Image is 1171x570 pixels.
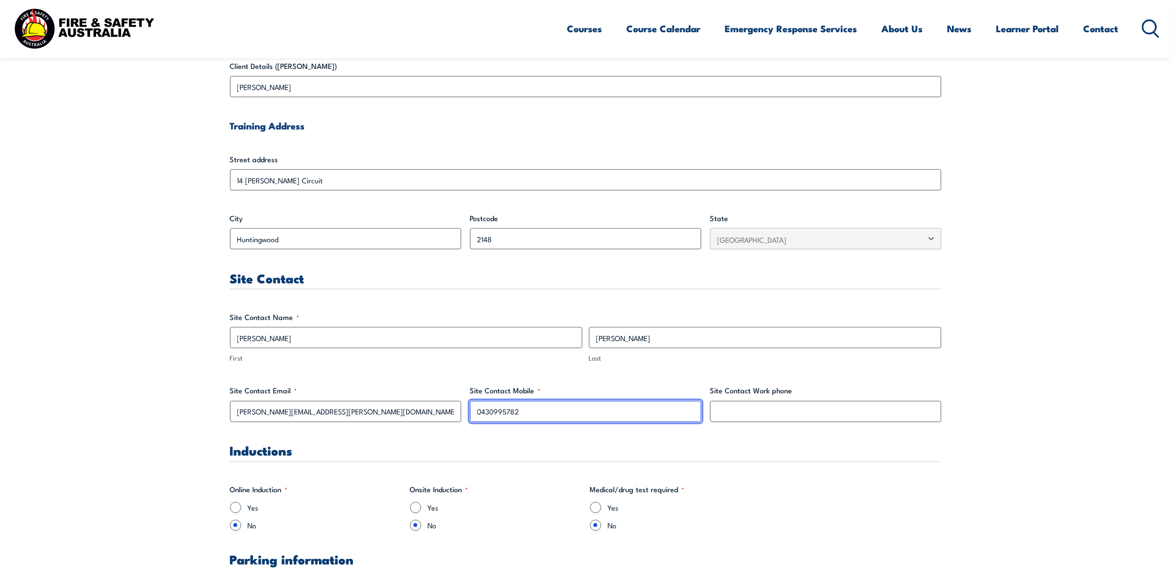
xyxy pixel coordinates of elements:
label: Yes [428,502,581,513]
legend: Site Contact Name [230,312,300,323]
a: Contact [1084,14,1119,43]
label: Site Contact Mobile [470,386,701,397]
label: Site Contact Email [230,386,461,397]
a: News [948,14,972,43]
label: No [428,520,581,531]
label: First [230,353,582,363]
label: Street address [230,154,941,165]
label: No [608,520,761,531]
legend: Onsite Induction [410,484,469,496]
h3: Parking information [230,553,941,566]
h4: Training Address [230,119,941,132]
h3: Inductions [230,444,941,457]
h3: Site Contact [230,272,941,284]
label: Client Details ([PERSON_NAME]) [230,61,941,72]
a: Emergency Response Services [725,14,858,43]
label: Site Contact Work phone [710,386,941,397]
a: Course Calendar [627,14,701,43]
label: No [248,520,401,531]
a: About Us [882,14,923,43]
legend: Online Induction [230,484,288,496]
a: Courses [567,14,602,43]
legend: Medical/drug test required [590,484,685,496]
label: Yes [608,502,761,513]
label: State [710,213,941,224]
label: Last [589,353,941,363]
label: Yes [248,502,401,513]
label: Postcode [470,213,701,224]
label: City [230,213,461,224]
a: Learner Portal [996,14,1059,43]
